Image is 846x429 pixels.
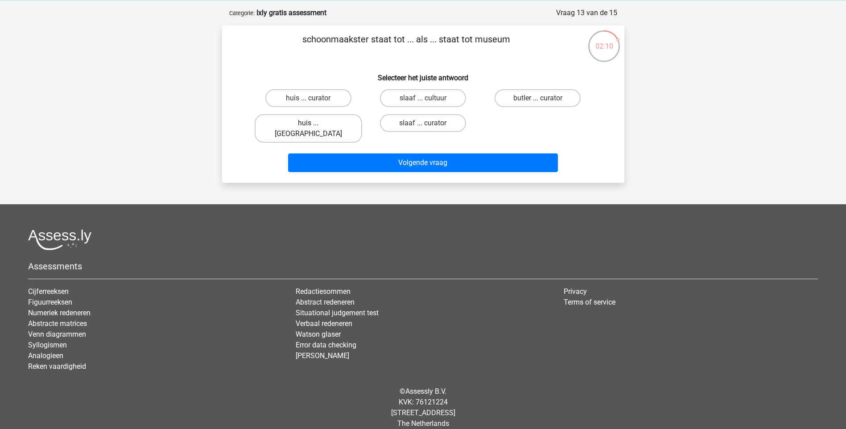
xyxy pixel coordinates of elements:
label: slaaf ... curator [380,114,466,132]
a: Assessly B.V. [405,387,446,396]
a: Privacy [564,287,587,296]
a: Figuurreeksen [28,298,72,306]
a: Cijferreeksen [28,287,69,296]
p: schoonmaakster staat tot ... als ... staat tot museum [236,33,577,59]
a: Redactiesommen [296,287,351,296]
label: huis ... [GEOGRAPHIC_DATA] [255,114,362,143]
a: Terms of service [564,298,615,306]
a: Reken vaardigheid [28,362,86,371]
a: Situational judgement test [296,309,379,317]
a: Numeriek redeneren [28,309,91,317]
label: slaaf ... cultuur [380,89,466,107]
label: huis ... curator [265,89,351,107]
div: Vraag 13 van de 15 [556,8,617,18]
a: Venn diagrammen [28,330,86,338]
div: 02:10 [587,29,621,52]
img: Assessly logo [28,229,91,250]
a: Analogieen [28,351,63,360]
a: Syllogismen [28,341,67,349]
small: Categorie: [229,10,255,16]
strong: Ixly gratis assessment [256,8,326,17]
a: Abstracte matrices [28,319,87,328]
button: Volgende vraag [288,153,558,172]
a: Abstract redeneren [296,298,355,306]
h5: Assessments [28,261,818,272]
a: Watson glaser [296,330,341,338]
a: Error data checking [296,341,356,349]
a: Verbaal redeneren [296,319,352,328]
label: butler ... curator [495,89,581,107]
a: [PERSON_NAME] [296,351,349,360]
h6: Selecteer het juiste antwoord [236,66,610,82]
